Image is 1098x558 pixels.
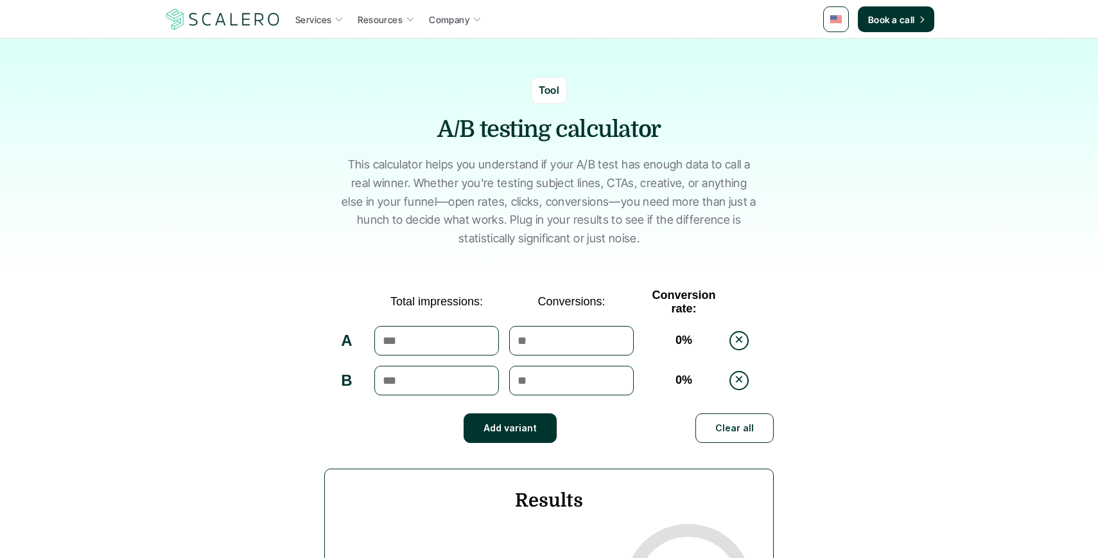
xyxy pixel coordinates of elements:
[324,361,369,401] td: B
[868,13,915,26] p: Book a call
[464,413,557,443] button: Add variant
[858,6,934,32] a: Book a call
[295,13,331,26] p: Services
[324,321,369,361] td: A
[345,490,753,511] h4: Results
[504,283,639,321] td: Conversions:
[358,13,403,26] p: Resources
[340,156,758,248] p: This calculator helps you understand if your A/B test has enough data to call a real winner. Whet...
[639,321,729,361] td: 0 %
[164,8,282,31] a: Scalero company logo
[639,283,729,321] td: Conversion rate:
[369,283,504,321] td: Total impressions:
[164,7,282,32] img: Scalero company logo
[539,82,560,99] p: Tool
[356,114,742,146] h1: A/B testing calculator
[639,361,729,401] td: 0 %
[429,13,469,26] p: Company
[695,413,774,443] button: Clear all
